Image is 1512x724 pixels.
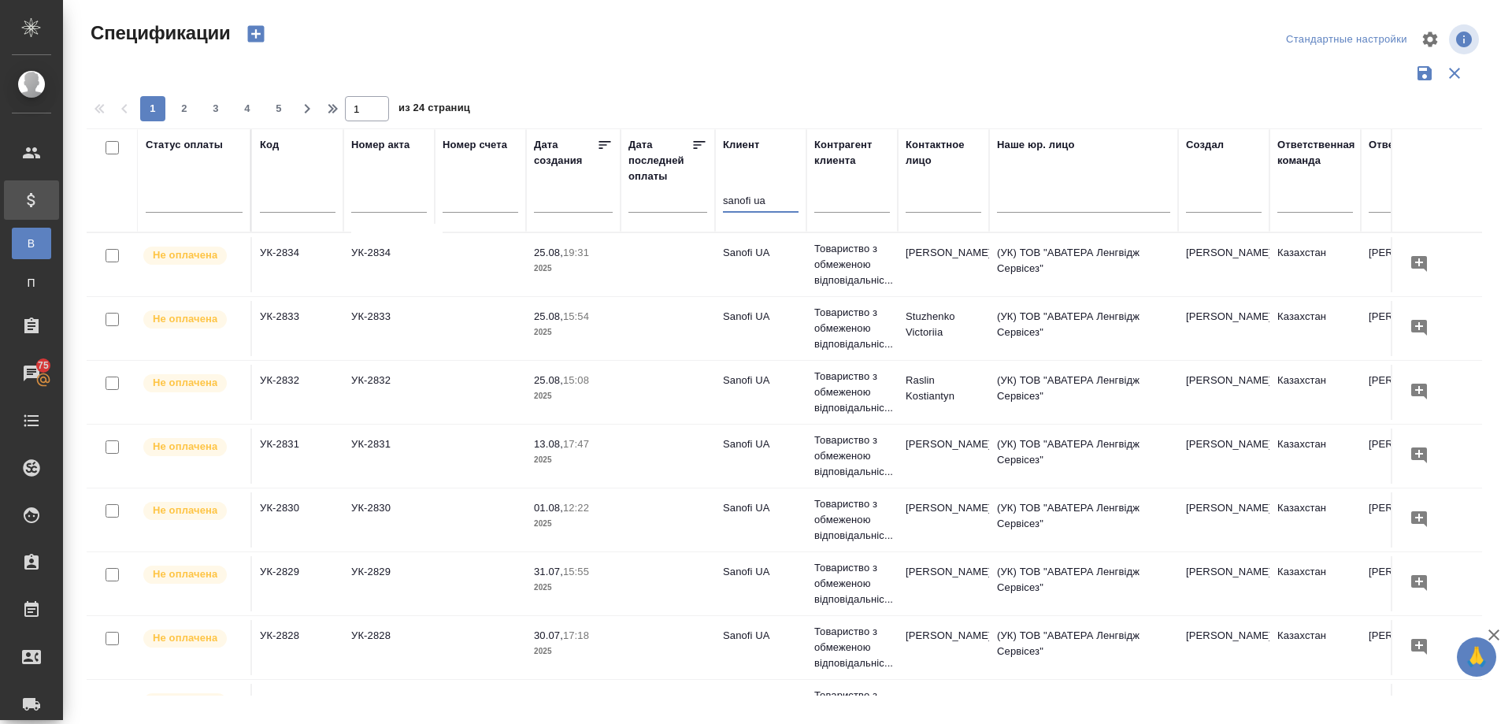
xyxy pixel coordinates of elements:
a: 75 [4,354,59,393]
div: Номер счета [443,137,507,153]
p: 17:47 [563,438,589,450]
p: 25.08, [534,247,563,258]
td: УК-2834 [252,237,343,292]
p: Sanofi UA [723,436,799,452]
td: [PERSON_NAME] [1361,492,1452,548]
span: Посмотреть информацию [1449,24,1482,54]
td: Казахстан [1269,429,1361,484]
span: 3 [203,101,228,117]
td: [PERSON_NAME] [898,620,989,675]
span: Настроить таблицу [1411,20,1449,58]
p: 12:22 [563,502,589,514]
div: Ответственная команда [1277,137,1355,169]
span: 4 [235,101,260,117]
td: УК-2832 [252,365,343,420]
td: [PERSON_NAME] [898,556,989,611]
td: [PERSON_NAME] [1178,556,1269,611]
span: П [20,275,43,291]
p: Товариство з обмеженою відповідальніс... [814,560,890,607]
p: Не оплачена [153,311,217,327]
p: 01.08, [534,502,563,514]
td: [PERSON_NAME] [1361,556,1452,611]
td: Raslin Kostiantyn [898,365,989,420]
td: [PERSON_NAME] [1361,429,1452,484]
button: 3 [203,96,228,121]
a: П [12,267,51,299]
div: Ответственный [1369,137,1450,153]
p: Товариство з обмеженою відповідальніс... [814,433,890,480]
td: Казахстан [1269,301,1361,356]
td: [PERSON_NAME] [898,429,989,484]
td: [PERSON_NAME] [1178,365,1269,420]
span: Спецификации [87,20,231,46]
div: Создал [1186,137,1224,153]
td: Казахстан [1269,365,1361,420]
td: УК-2833 [252,301,343,356]
p: 25.08, [534,374,563,386]
p: Не оплачена [153,503,217,518]
p: Товариство з обмеженою відповідальніс... [814,241,890,288]
button: Сохранить фильтры [1410,58,1440,88]
td: [PERSON_NAME] [1361,301,1452,356]
td: Stuzhenko Victoriia [898,301,989,356]
p: 2025 [534,388,613,404]
p: 2025 [534,452,613,468]
p: Sanofi UA [723,373,799,388]
td: (УК) ТОВ "АВАТЕРА Ленгвідж Сервісез" [989,429,1178,484]
p: 19:31 [563,247,589,258]
td: (УК) ТОВ "АВАТЕРА Ленгвідж Сервісез" [989,365,1178,420]
p: 2025 [534,325,613,340]
p: 15:55 [563,566,589,577]
p: 30.07, [534,629,563,641]
span: В [20,236,43,251]
p: 30.07, [534,693,563,705]
button: 4 [235,96,260,121]
td: [PERSON_NAME] [1178,429,1269,484]
span: 75 [28,358,58,373]
p: 2025 [534,644,613,659]
td: [PERSON_NAME] [1361,620,1452,675]
td: УК-2833 [343,301,435,356]
div: Статус оплаты [146,137,223,153]
td: УК-2828 [252,620,343,675]
p: Sanofi UA [723,628,799,644]
div: split button [1282,28,1411,52]
span: 🙏 [1463,640,1490,674]
p: 16:56 [563,693,589,705]
td: УК-2831 [252,429,343,484]
a: В [12,228,51,259]
td: [PERSON_NAME] [1361,237,1452,292]
button: 🙏 [1457,637,1496,677]
td: (УК) ТОВ "АВАТЕРА Ленгвідж Сервісез" [989,556,1178,611]
p: Товариство з обмеженою відповідальніс... [814,624,890,671]
span: 5 [266,101,291,117]
button: Создать [237,20,275,47]
td: [PERSON_NAME] [898,237,989,292]
td: (УК) ТОВ "АВАТЕРА Ленгвідж Сервісез" [989,301,1178,356]
td: (УК) ТОВ "АВАТЕРА Ленгвідж Сервісез" [989,237,1178,292]
p: Sanofi UA [723,309,799,325]
p: Не оплачена [153,375,217,391]
p: Sanofi UA [723,564,799,580]
td: УК-2829 [252,556,343,611]
p: Товариство з обмеженою відповідальніс... [814,496,890,544]
div: Контрагент клиента [814,137,890,169]
p: 2025 [534,516,613,532]
td: УК-2832 [343,365,435,420]
span: 2 [172,101,197,117]
td: УК-2829 [343,556,435,611]
p: Sanofi UA [723,245,799,261]
div: Клиент [723,137,759,153]
span: из 24 страниц [398,98,470,121]
p: 15:08 [563,374,589,386]
td: УК-2834 [343,237,435,292]
p: 25.08, [534,310,563,322]
button: Сбросить фильтры [1440,58,1469,88]
td: (УК) ТОВ "АВАТЕРА Ленгвідж Сервісез" [989,492,1178,548]
p: Не оплачена [153,439,217,455]
p: 17:18 [563,629,589,641]
div: Код [260,137,279,153]
td: [PERSON_NAME] [1178,492,1269,548]
p: Sanofi UA [723,692,799,707]
div: Номер акта [351,137,409,153]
